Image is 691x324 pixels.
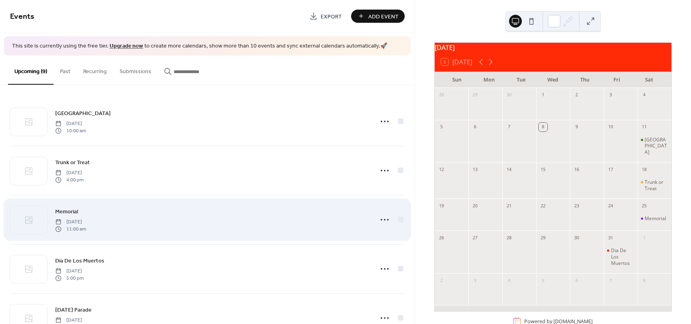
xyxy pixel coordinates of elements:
[437,276,446,285] div: 2
[640,201,649,210] div: 25
[505,201,513,210] div: 21
[435,43,671,52] div: [DATE]
[572,233,581,242] div: 30
[537,72,569,88] div: Wed
[606,91,615,99] div: 3
[8,56,54,85] button: Upcoming (9)
[645,137,668,155] div: [GEOGRAPHIC_DATA]
[606,201,615,210] div: 24
[539,91,547,99] div: 1
[321,12,342,21] span: Export
[633,72,665,88] div: Sat
[471,276,479,285] div: 3
[611,247,635,266] div: Dia De Los Muertos
[110,41,143,52] a: Upgrade now
[505,165,513,174] div: 14
[12,42,387,50] span: This site is currently using the free tier. to create more calendars, show more than 10 events an...
[572,201,581,210] div: 23
[473,72,505,88] div: Mon
[505,72,537,88] div: Tue
[637,137,671,155] div: Pioneer Hall Reserved
[471,91,479,99] div: 29
[437,201,446,210] div: 19
[539,165,547,174] div: 15
[77,56,113,84] button: Recurring
[55,256,104,265] span: Dia De Los Muertos
[55,256,104,265] a: Dia De Los Muertos
[55,305,92,314] a: [DATE] Parade
[55,158,90,167] a: Trunk or Treat
[505,123,513,131] div: 7
[539,233,547,242] div: 29
[55,127,86,135] span: 10:00 am
[55,218,86,225] span: [DATE]
[640,276,649,285] div: 8
[471,165,479,174] div: 13
[10,9,34,24] span: Events
[351,10,405,23] button: Add Event
[539,123,547,131] div: 8
[645,215,666,222] div: Memorial
[55,316,86,324] span: [DATE]
[54,56,77,84] button: Past
[572,91,581,99] div: 2
[640,91,649,99] div: 4
[640,123,649,131] div: 11
[55,306,92,314] span: [DATE] Parade
[55,177,84,184] span: 4:00 pm
[55,109,111,117] span: [GEOGRAPHIC_DATA]
[437,165,446,174] div: 12
[606,123,615,131] div: 10
[637,215,671,222] div: Memorial
[471,201,479,210] div: 20
[505,233,513,242] div: 28
[437,91,446,99] div: 28
[55,275,84,282] span: 5:00 pm
[604,247,638,266] div: Dia De Los Muertos
[572,165,581,174] div: 16
[437,123,446,131] div: 5
[505,276,513,285] div: 4
[55,169,84,176] span: [DATE]
[645,179,668,191] div: Trunk or Treat
[569,72,601,88] div: Thu
[606,233,615,242] div: 31
[55,109,111,118] a: [GEOGRAPHIC_DATA]
[572,123,581,131] div: 9
[505,91,513,99] div: 30
[55,226,86,233] span: 11:00 am
[601,72,633,88] div: Fri
[471,233,479,242] div: 27
[304,10,348,23] a: Export
[113,56,158,84] button: Submissions
[55,207,78,216] a: Memorial
[368,12,399,21] span: Add Event
[55,267,84,274] span: [DATE]
[441,72,473,88] div: Sun
[637,179,671,191] div: Trunk or Treat
[640,233,649,242] div: 1
[55,120,86,127] span: [DATE]
[640,165,649,174] div: 18
[572,276,581,285] div: 6
[539,201,547,210] div: 22
[606,276,615,285] div: 7
[539,276,547,285] div: 5
[471,123,479,131] div: 6
[437,233,446,242] div: 26
[606,165,615,174] div: 17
